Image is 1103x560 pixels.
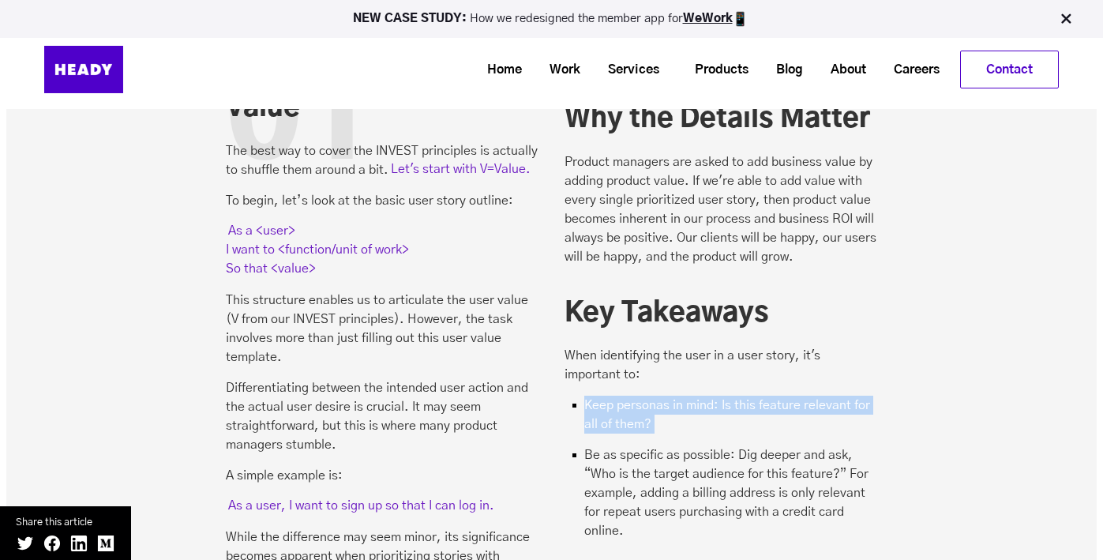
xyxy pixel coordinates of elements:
a: Home [467,55,530,85]
h2: Why the Details Matter [565,103,877,137]
a: Contact [961,51,1058,88]
mark: As a user, I want to sign up so that I can log in. [226,497,497,514]
img: Close Bar [1058,11,1074,27]
p: A simple example is: [226,466,538,485]
img: Heady_Logo_Web-01 (1) [44,46,123,93]
a: Work [530,55,588,85]
a: Services [588,55,667,85]
mark: As a <user> I want to <function/unit of work> So that <value> [226,222,409,277]
a: Products [675,55,756,85]
a: Blog [756,55,811,85]
p: Differentiating between the intended user action and the actual user desire is crucial. It may se... [226,378,538,454]
a: WeWork [683,13,733,24]
a: About [811,55,874,85]
p: How we redesigned the member app for [7,11,1096,27]
h2: Key Takeaways [565,297,877,331]
a: Careers [874,55,947,85]
p: When identifying the user in a user story, it's important to: [565,346,877,384]
li: Be as specific as possible: Dig deeper and ask, “Who is the target audience for this feature?” Fo... [565,445,877,540]
p: The best way to cover the INVEST principles is actually to shuffle them around a bit. [226,141,538,179]
div: Navigation Menu [163,51,1059,88]
li: Keep personas in mind: Is this feature relevant for all of them? [565,396,877,445]
p: Product managers are asked to add business value by adding product value. If we're able to add va... [565,152,877,266]
img: app emoji [733,11,748,27]
div: 01 [226,38,373,202]
strong: NEW CASE STUDY: [353,13,470,24]
mark: Let's start with V=Value. [388,160,533,178]
small: Share this article [16,514,115,531]
p: To begin, let’s look at the basic user story outline: [226,191,538,210]
p: This structure enables us to articulate the user value (V from our INVEST principles). However, t... [226,291,538,366]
